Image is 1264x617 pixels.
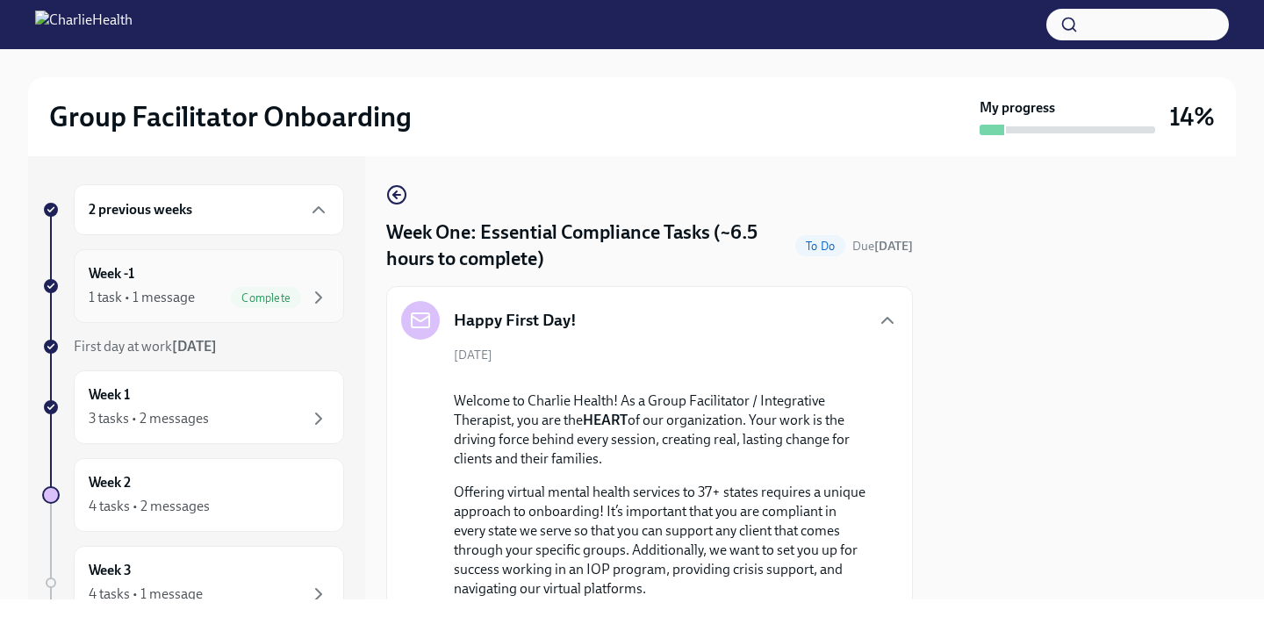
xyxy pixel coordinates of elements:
[42,458,344,532] a: Week 24 tasks • 2 messages
[89,497,210,516] div: 4 tasks • 2 messages
[1169,101,1215,133] h3: 14%
[454,391,870,469] p: Welcome to Charlie Health! As a Group Facilitator / Integrative Therapist, you are the of our org...
[852,239,913,254] span: Due
[89,200,192,219] h6: 2 previous weeks
[74,184,344,235] div: 2 previous weeks
[583,412,628,428] strong: HEART
[35,11,133,39] img: CharlieHealth
[89,385,130,405] h6: Week 1
[874,239,913,254] strong: [DATE]
[454,309,577,332] h5: Happy First Day!
[74,338,217,355] span: First day at work
[89,264,134,283] h6: Week -1
[89,473,131,492] h6: Week 2
[231,291,301,305] span: Complete
[795,240,845,253] span: To Do
[454,483,870,599] p: Offering virtual mental health services to 37+ states requires a unique approach to onboarding! I...
[42,370,344,444] a: Week 13 tasks • 2 messages
[454,347,492,363] span: [DATE]
[852,238,913,255] span: September 15th, 2025 10:00
[172,338,217,355] strong: [DATE]
[89,409,209,428] div: 3 tasks • 2 messages
[89,561,132,580] h6: Week 3
[89,585,203,604] div: 4 tasks • 1 message
[386,219,788,272] h4: Week One: Essential Compliance Tasks (~6.5 hours to complete)
[42,249,344,323] a: Week -11 task • 1 messageComplete
[89,288,195,307] div: 1 task • 1 message
[980,98,1055,118] strong: My progress
[42,337,344,356] a: First day at work[DATE]
[49,99,412,134] h2: Group Facilitator Onboarding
